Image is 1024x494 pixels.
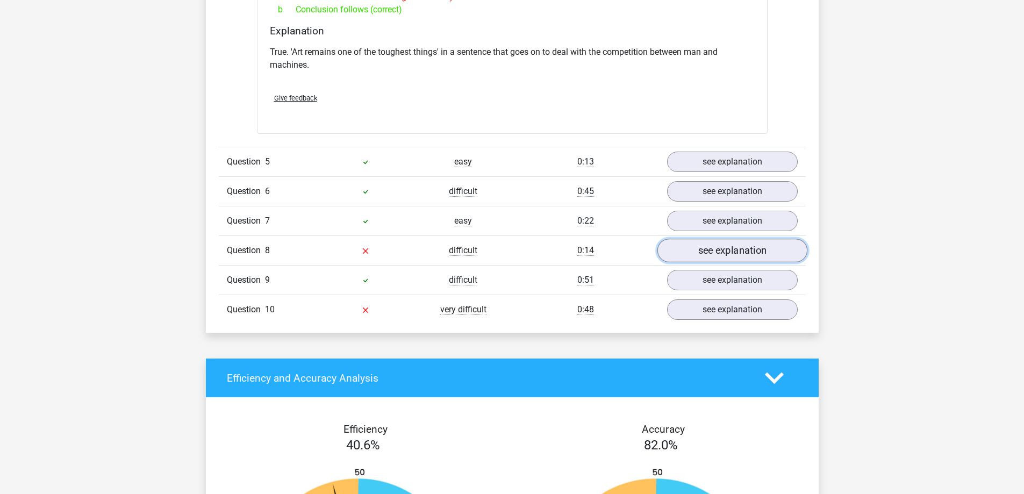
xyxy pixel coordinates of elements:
span: Question [227,274,265,287]
span: 10 [265,304,275,314]
a: see explanation [667,181,798,202]
a: see explanation [667,152,798,172]
span: difficult [449,186,477,197]
span: 0:48 [577,304,594,315]
span: 9 [265,275,270,285]
span: 40.6% [346,438,380,453]
h4: Efficiency [227,423,504,435]
span: Give feedback [274,94,317,102]
a: see explanation [667,211,798,231]
span: difficult [449,245,477,256]
span: 7 [265,216,270,226]
h4: Accuracy [525,423,802,435]
span: Question [227,303,265,316]
span: 82.0% [644,438,678,453]
span: very difficult [440,304,486,315]
span: 6 [265,186,270,196]
span: 5 [265,156,270,167]
h4: Explanation [270,25,755,37]
span: difficult [449,275,477,285]
p: True. 'Art remains one of the toughest things' in a sentence that goes on to deal with the compet... [270,46,755,71]
span: easy [454,216,472,226]
span: 0:45 [577,186,594,197]
span: 0:14 [577,245,594,256]
div: Conclusion follows (correct) [270,3,755,16]
span: Question [227,244,265,257]
span: 0:22 [577,216,594,226]
a: see explanation [657,239,807,262]
span: 0:13 [577,156,594,167]
span: Question [227,185,265,198]
span: Question [227,155,265,168]
span: easy [454,156,472,167]
h4: Efficiency and Accuracy Analysis [227,372,749,384]
span: Question [227,214,265,227]
span: b [278,3,296,16]
span: 0:51 [577,275,594,285]
a: see explanation [667,299,798,320]
a: see explanation [667,270,798,290]
span: 8 [265,245,270,255]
